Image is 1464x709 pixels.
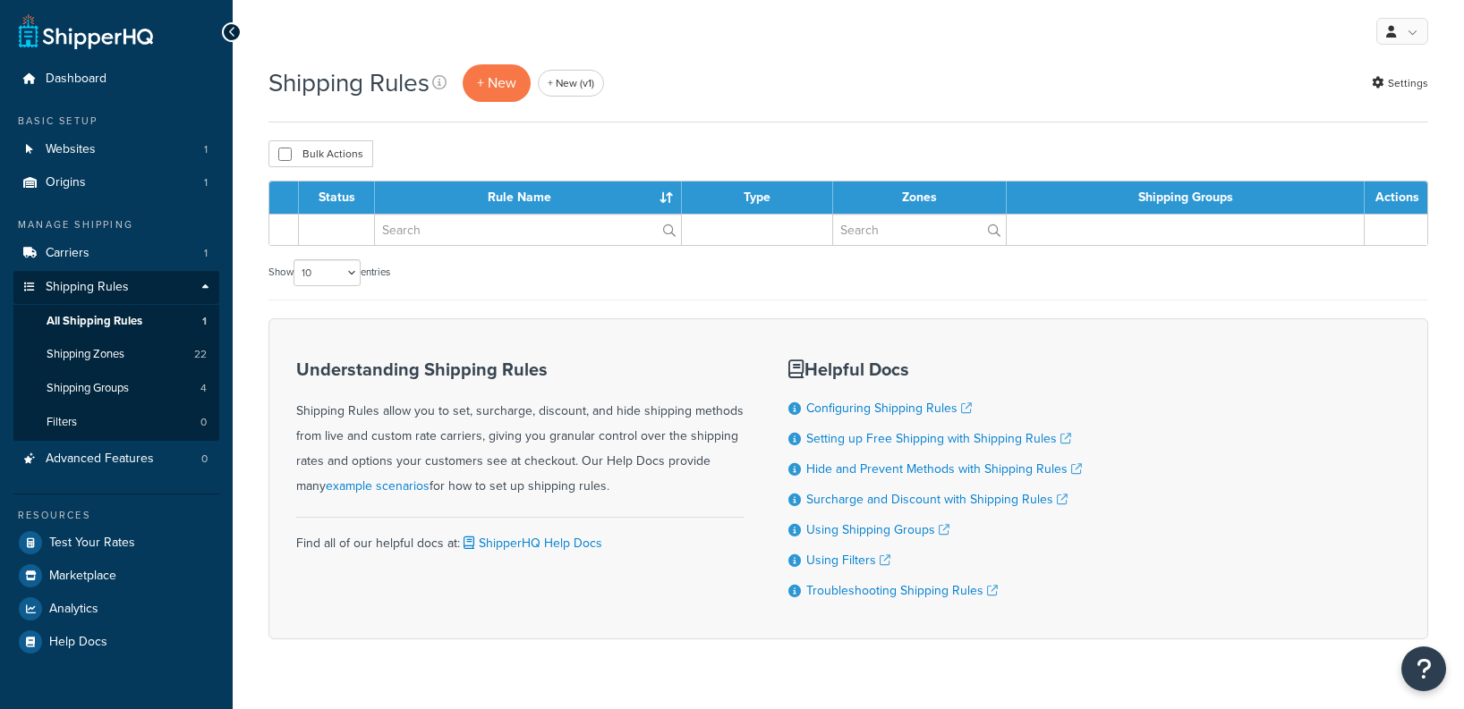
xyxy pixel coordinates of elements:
[47,314,142,329] span: All Shipping Rules
[326,477,430,495] a: example scenarios
[1401,646,1446,691] button: Open Resource Center
[299,181,375,214] th: Status
[46,175,86,190] span: Origins
[13,443,219,476] li: Advanced Features
[1007,181,1365,214] th: Shipping Groups
[375,181,682,214] th: Rule Name
[13,406,219,439] a: Filters 0
[46,452,154,467] span: Advanced Features
[13,271,219,304] a: Shipping Rules
[13,237,219,270] li: Carriers
[13,406,219,439] li: Filters
[13,338,219,371] a: Shipping Zones 22
[47,381,129,396] span: Shipping Groups
[296,359,744,499] div: Shipping Rules allow you to set, surcharge, discount, and hide shipping methods from live and cus...
[806,551,890,570] a: Using Filters
[47,415,77,430] span: Filters
[49,569,116,584] span: Marketplace
[46,246,89,261] span: Carriers
[268,65,430,100] h1: Shipping Rules
[204,142,208,157] span: 1
[13,133,219,166] a: Websites 1
[13,527,219,559] a: Test Your Rates
[13,166,219,199] li: Origins
[13,443,219,476] a: Advanced Features 0
[13,626,219,658] a: Help Docs
[13,560,219,592] a: Marketplace
[463,64,531,101] p: + New
[806,429,1071,448] a: Setting up Free Shipping with Shipping Rules
[13,508,219,523] div: Resources
[47,347,124,362] span: Shipping Zones
[1365,181,1427,214] th: Actions
[806,460,1082,478] a: Hide and Prevent Methods with Shipping Rules
[194,347,207,362] span: 22
[202,314,207,329] span: 1
[49,635,107,650] span: Help Docs
[268,140,373,167] button: Bulk Actions
[204,246,208,261] span: 1
[13,305,219,338] li: All Shipping Rules
[1372,71,1428,96] a: Settings
[13,271,219,441] li: Shipping Rules
[538,70,604,97] a: + New (v1)
[296,517,744,556] div: Find all of our helpful docs at:
[13,63,219,96] a: Dashboard
[46,280,129,295] span: Shipping Rules
[49,536,135,551] span: Test Your Rates
[201,452,208,467] span: 0
[19,13,153,49] a: ShipperHQ Home
[13,237,219,270] a: Carriers 1
[13,372,219,405] a: Shipping Groups 4
[13,217,219,232] div: Manage Shipping
[460,534,602,553] a: ShipperHQ Help Docs
[13,133,219,166] li: Websites
[833,215,1007,245] input: Search
[13,114,219,129] div: Basic Setup
[13,166,219,199] a: Origins 1
[13,372,219,405] li: Shipping Groups
[13,305,219,338] a: All Shipping Rules 1
[806,581,998,600] a: Troubleshooting Shipping Rules
[806,490,1068,509] a: Surcharge and Discount with Shipping Rules
[833,181,1008,214] th: Zones
[806,520,949,539] a: Using Shipping Groups
[682,181,833,214] th: Type
[296,359,744,379] h3: Understanding Shipping Rules
[294,259,361,286] select: Showentries
[46,72,106,87] span: Dashboard
[200,415,207,430] span: 0
[806,399,972,418] a: Configuring Shipping Rules
[788,359,1082,379] h3: Helpful Docs
[49,602,98,617] span: Analytics
[13,593,219,625] a: Analytics
[268,259,390,286] label: Show entries
[200,381,207,396] span: 4
[375,215,681,245] input: Search
[204,175,208,190] span: 1
[13,338,219,371] li: Shipping Zones
[46,142,96,157] span: Websites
